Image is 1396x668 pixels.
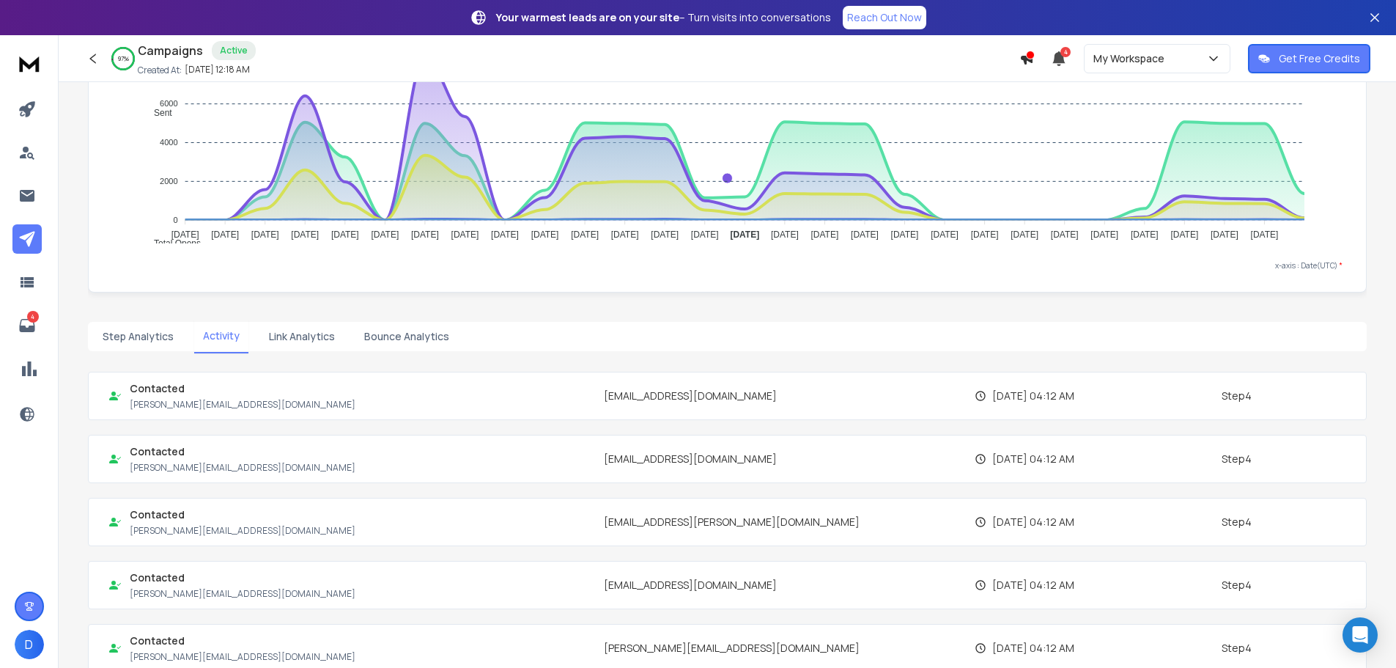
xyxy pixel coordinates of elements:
p: [PERSON_NAME][EMAIL_ADDRESS][DOMAIN_NAME] [130,588,355,600]
tspan: [DATE] [371,230,399,240]
button: Step Analytics [94,320,182,353]
p: [EMAIL_ADDRESS][DOMAIN_NAME] [604,389,777,403]
div: Active [212,41,256,60]
h1: Contacted [130,634,355,648]
tspan: [DATE] [1011,230,1038,240]
tspan: [DATE] [1170,230,1198,240]
p: [DATE] 04:12 AM [992,641,1074,656]
h1: Contacted [130,444,355,459]
p: Reach Out Now [847,10,922,25]
p: [PERSON_NAME][EMAIL_ADDRESS][DOMAIN_NAME] [604,641,860,656]
tspan: [DATE] [411,230,439,240]
tspan: [DATE] [531,230,559,240]
tspan: [DATE] [611,230,639,240]
p: Step 4 [1222,452,1252,466]
p: [PERSON_NAME][EMAIL_ADDRESS][DOMAIN_NAME] [130,399,355,411]
p: x-axis : Date(UTC) [112,260,1343,271]
p: Step 4 [1222,389,1252,403]
tspan: [DATE] [730,230,759,240]
h1: Contacted [130,381,355,396]
button: D [15,630,44,659]
tspan: 0 [173,216,177,224]
p: [EMAIL_ADDRESS][PERSON_NAME][DOMAIN_NAME] [604,515,860,529]
button: Bounce Analytics [355,320,458,353]
button: Link Analytics [260,320,344,353]
span: Sent [143,108,172,118]
tspan: [DATE] [1251,230,1279,240]
tspan: [DATE] [211,230,239,240]
p: [PERSON_NAME][EMAIL_ADDRESS][DOMAIN_NAME] [130,462,355,474]
tspan: [DATE] [251,230,279,240]
tspan: [DATE] [691,230,719,240]
p: [EMAIL_ADDRESS][DOMAIN_NAME] [604,452,777,466]
tspan: [DATE] [571,230,599,240]
p: [DATE] 04:12 AM [992,515,1074,529]
tspan: [DATE] [971,230,999,240]
tspan: [DATE] [451,230,479,240]
tspan: [DATE] [491,230,519,240]
tspan: [DATE] [291,230,319,240]
tspan: [DATE] [811,230,839,240]
p: [EMAIL_ADDRESS][DOMAIN_NAME] [604,578,777,592]
strong: Your warmest leads are on your site [496,10,679,24]
p: [DATE] 04:12 AM [992,389,1074,403]
tspan: [DATE] [851,230,879,240]
tspan: [DATE] [771,230,799,240]
tspan: [DATE] [931,230,959,240]
p: 97 % [118,54,129,63]
tspan: 2000 [160,177,177,186]
tspan: [DATE] [331,230,359,240]
tspan: [DATE] [1051,230,1079,240]
p: [DATE] 04:12 AM [992,578,1074,592]
a: 4 [12,311,42,340]
button: Activity [194,320,248,353]
img: logo [15,50,44,77]
p: Created At: [138,65,182,76]
tspan: 4000 [160,138,177,147]
tspan: [DATE] [1211,230,1238,240]
h1: Contacted [130,570,355,585]
span: 4 [1060,47,1071,57]
p: – Turn visits into conversations [496,10,831,25]
tspan: [DATE] [891,230,919,240]
button: Get Free Credits [1248,44,1370,73]
h1: Contacted [130,507,355,522]
div: Open Intercom Messenger [1343,617,1378,653]
p: [DATE] 04:12 AM [992,452,1074,466]
tspan: [DATE] [1090,230,1118,240]
p: Step 4 [1222,641,1252,656]
tspan: [DATE] [1131,230,1159,240]
tspan: [DATE] [171,230,199,240]
span: Total Opens [143,238,201,249]
p: [DATE] 12:18 AM [185,64,250,76]
h1: Campaigns [138,42,203,59]
p: My Workspace [1093,51,1170,66]
p: Step 4 [1222,578,1252,592]
tspan: [DATE] [651,230,679,240]
p: 4 [27,311,39,323]
p: [PERSON_NAME][EMAIL_ADDRESS][DOMAIN_NAME] [130,651,355,663]
p: Step 4 [1222,515,1252,529]
tspan: 6000 [160,99,177,108]
a: Reach Out Now [843,6,926,29]
p: [PERSON_NAME][EMAIL_ADDRESS][DOMAIN_NAME] [130,525,355,537]
p: Get Free Credits [1279,51,1360,66]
